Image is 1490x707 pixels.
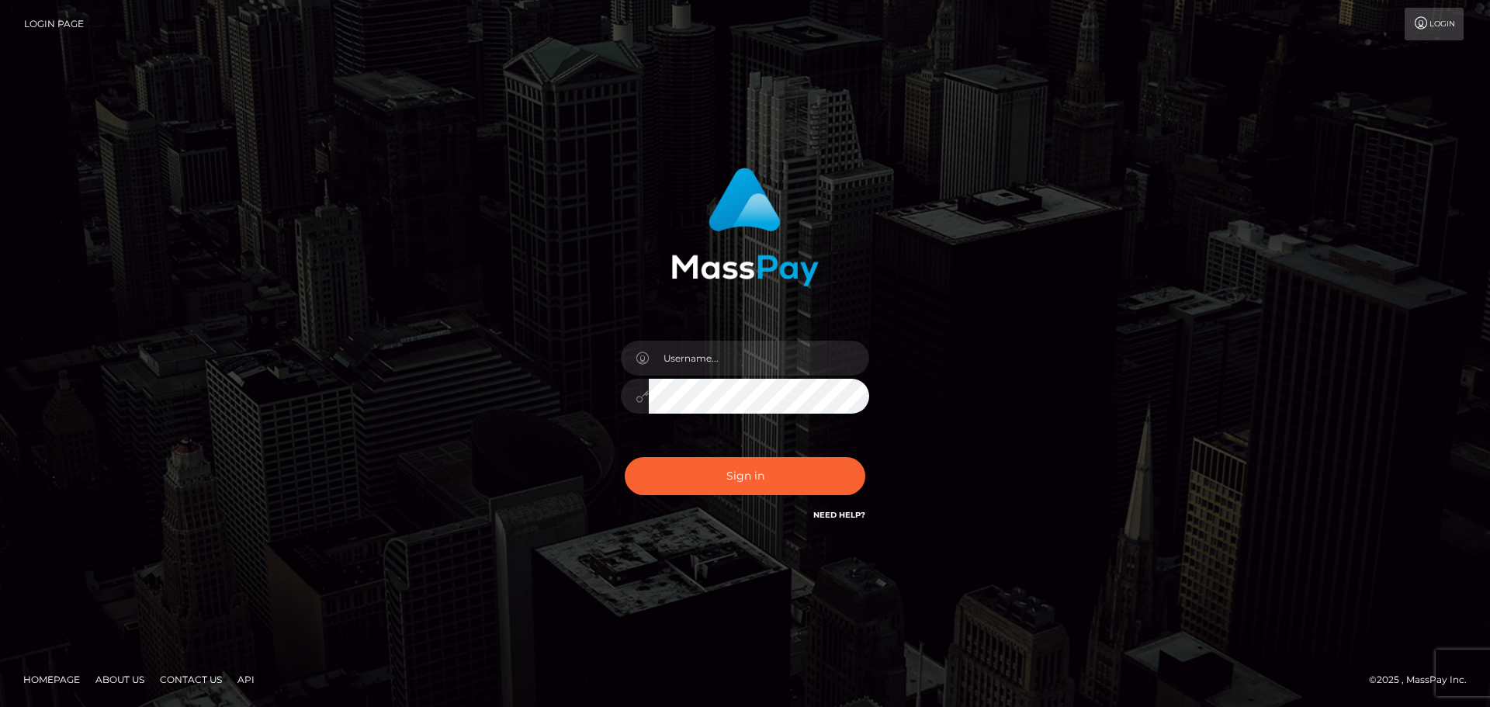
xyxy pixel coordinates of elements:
a: About Us [89,667,151,691]
a: Contact Us [154,667,228,691]
a: Need Help? [813,510,865,520]
input: Username... [649,341,869,376]
a: Login Page [24,8,84,40]
a: Login [1405,8,1464,40]
a: Homepage [17,667,86,691]
div: © 2025 , MassPay Inc. [1369,671,1478,688]
a: API [231,667,261,691]
img: MassPay Login [671,168,819,286]
button: Sign in [625,457,865,495]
